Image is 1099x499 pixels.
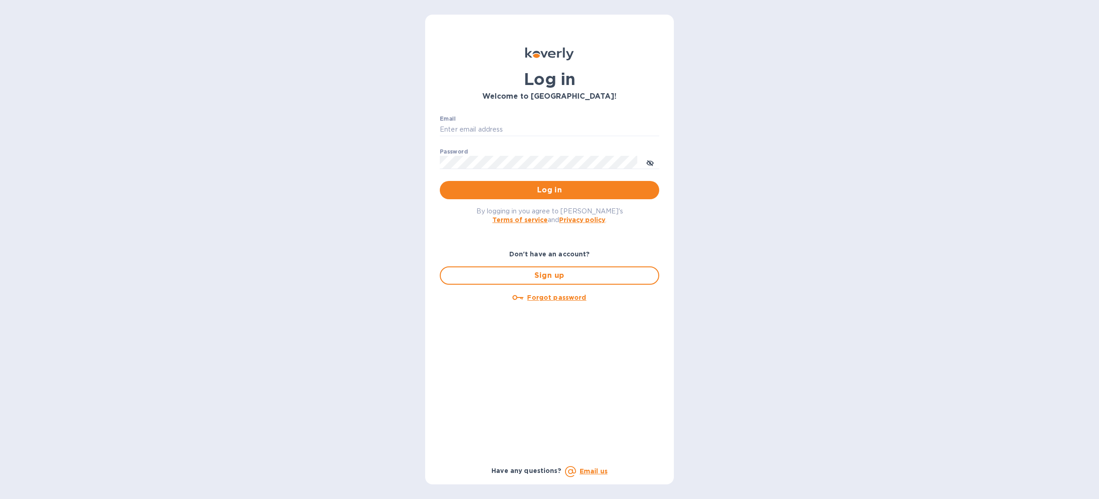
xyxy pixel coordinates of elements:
span: Log in [447,185,652,196]
button: Log in [440,181,659,199]
a: Email us [580,467,608,475]
label: Password [440,149,468,154]
b: Don't have an account? [509,250,590,258]
h1: Log in [440,69,659,89]
button: Sign up [440,266,659,285]
label: Email [440,116,456,122]
a: Terms of service [492,216,548,223]
span: Sign up [448,270,651,281]
b: Have any questions? [491,467,561,474]
img: Koverly [525,48,574,60]
span: By logging in you agree to [PERSON_NAME]'s and . [476,207,623,223]
h3: Welcome to [GEOGRAPHIC_DATA]! [440,92,659,101]
u: Forgot password [527,294,586,301]
a: Privacy policy [559,216,605,223]
button: toggle password visibility [641,153,659,171]
input: Enter email address [440,123,659,137]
